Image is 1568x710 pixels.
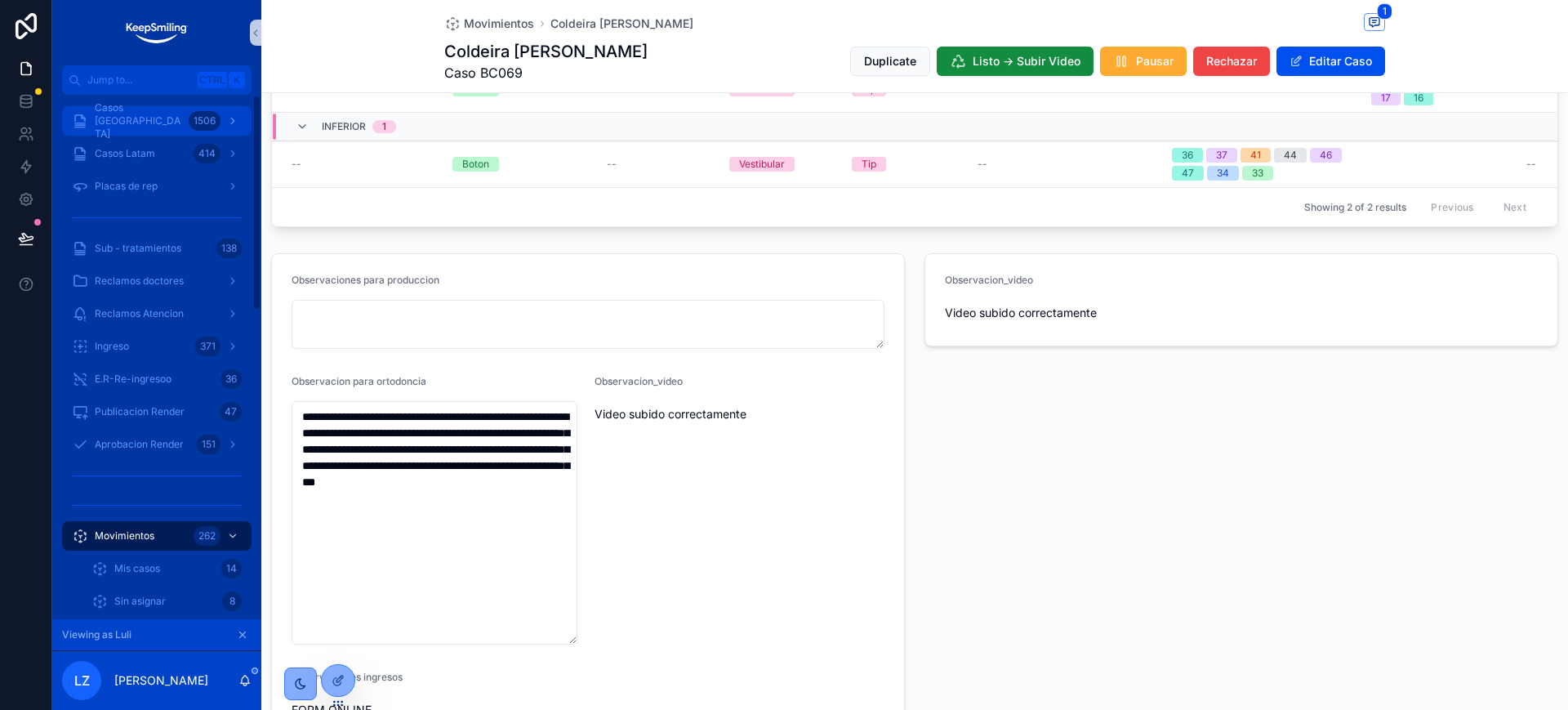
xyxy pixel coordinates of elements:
span: Movimientos [95,529,154,543]
span: Video subido correctamente [945,305,1235,321]
button: Rechazar [1193,47,1270,76]
div: 414 [194,144,220,163]
button: Jump to...CtrlK [62,65,252,95]
button: Editar Caso [1276,47,1385,76]
div: Tip [862,157,876,172]
button: Pausar [1100,47,1187,76]
span: Inferior [322,120,366,133]
span: Observacion_video [595,375,683,387]
span: Reclamos doctores [95,275,184,288]
div: scrollable content [52,95,261,619]
span: E.R-Re-ingresoo [95,373,171,386]
a: Reclamos doctores [62,266,252,296]
span: LZ [74,671,90,690]
p: [PERSON_NAME] [114,672,208,689]
span: 1 [1377,3,1392,20]
div: 33 [1252,166,1263,181]
a: Aprobacion Render151 [62,430,252,459]
a: Casos Latam414 [62,139,252,168]
span: Caso BC069 [444,63,648,83]
span: Mis casos [114,562,160,575]
div: 138 [216,239,242,258]
div: 14 [221,559,242,578]
div: 41 [1250,148,1261,163]
span: Rechazar [1206,53,1257,69]
div: 34 [1217,166,1229,181]
a: Placas de rep [62,172,252,201]
img: App logo [124,20,189,46]
a: Publicacion Render47 [62,397,252,426]
div: 262 [194,526,220,546]
span: -- [978,158,987,171]
div: 371 [195,337,220,356]
span: Ingreso [95,340,129,353]
span: Pausar [1136,53,1174,69]
a: Movimientos [444,16,534,32]
span: Reclamos Atencion [95,307,184,320]
button: 1 [1364,13,1385,33]
span: Casos Latam [95,147,155,160]
div: 8 [222,592,242,611]
div: 16 [1414,91,1423,105]
span: Observaciones para produccion [292,274,439,286]
span: Movimientos [464,16,534,32]
span: Jump to... [87,74,191,87]
div: 46 [1320,148,1332,163]
span: K [230,74,243,87]
div: 1 [382,120,386,133]
span: Viewing as Luli [62,628,131,641]
span: -- [292,158,301,171]
span: Duplicate [864,53,916,69]
div: Boton [462,157,489,172]
div: 17 [1381,91,1391,105]
span: Casos [GEOGRAPHIC_DATA] [95,101,182,141]
div: 36 [1182,148,1193,163]
span: Observacion_video [945,274,1033,286]
span: Listo -> Subir Video [973,53,1080,69]
div: 151 [197,435,220,454]
a: Movimientos262 [62,521,252,551]
a: Reclamos Atencion [62,299,252,328]
a: Sub - tratamientos138 [62,234,252,263]
button: Duplicate [850,47,930,76]
a: Ingreso371 [62,332,252,361]
div: Vestibular [739,157,785,172]
span: Placas de rep [95,180,158,193]
div: 47 [1182,166,1194,181]
span: Publicacion Render [95,405,185,418]
a: Casos [GEOGRAPHIC_DATA]1506 [62,106,252,136]
button: Listo -> Subir Video [937,47,1094,76]
span: -- [1526,158,1536,171]
div: 37 [1216,148,1227,163]
span: -- [607,158,617,171]
span: Sin asignar [114,595,166,608]
div: 36 [220,369,242,389]
span: Observacion para ortodoncia [292,375,426,387]
span: Sub - tratamientos [95,242,181,255]
span: Aprobacion Render [95,438,184,451]
a: E.R-Re-ingresoo36 [62,364,252,394]
span: Video subido correctamente [595,406,884,422]
div: 44 [1284,148,1297,163]
span: Ctrl [198,72,227,88]
div: 47 [220,402,242,422]
div: 1506 [189,111,220,131]
a: Sin asignar8 [82,587,252,616]
h1: Coldeira [PERSON_NAME] [444,40,648,63]
a: Mis casos14 [82,554,252,583]
a: Coldeira [PERSON_NAME] [550,16,693,32]
span: Showing 2 of 2 results [1304,201,1406,214]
